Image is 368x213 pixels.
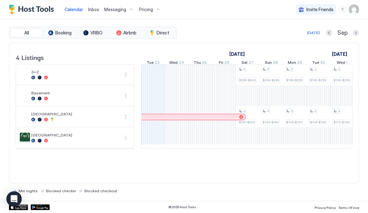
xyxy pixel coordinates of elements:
button: Previous month [326,30,332,36]
button: More options [122,71,130,78]
button: [DATE] [306,29,321,37]
span: Wed [337,60,345,67]
span: VRBO [90,30,103,36]
div: listing image [20,112,30,122]
span: Inbox [88,7,99,12]
span: $336-$403 [239,78,256,82]
span: Mon [288,60,296,67]
div: listing image [20,70,30,80]
span: 3 [291,109,293,113]
a: Terms Of Use [338,204,359,210]
div: menu [122,92,130,99]
span: 3+2 [31,70,119,74]
div: menu [122,134,130,142]
a: September 27, 2025 [240,59,255,68]
span: Sun [265,60,272,67]
span: 26 [224,60,229,67]
div: menu [122,113,130,121]
button: More options [122,92,130,99]
div: menu [122,71,130,78]
span: Blocked checkin [46,188,76,193]
span: 4 Listings [16,52,44,62]
span: 3 [338,109,340,113]
span: Terms Of Use [338,206,359,209]
span: $112-$134 [333,120,349,124]
a: September 29, 2025 [286,59,304,68]
a: Host Tools Logo [9,5,57,14]
span: 25 [202,60,207,67]
a: October 1, 2025 [330,49,349,59]
span: Blocked checkout [84,188,117,193]
button: Booking [44,28,76,37]
span: 30 [320,60,325,67]
span: Privacy Policy [315,206,336,209]
button: More options [122,113,130,121]
span: $124-$149 [263,120,279,124]
span: 2 [291,67,293,71]
span: Calendar [65,7,83,12]
span: 3 [243,109,245,113]
span: 3 [243,67,245,71]
div: [DATE] [307,30,320,36]
span: © 2025 Host Tools [168,205,196,209]
div: menu [339,6,346,13]
span: Fri [219,60,223,67]
a: September 23, 2025 [145,59,161,68]
span: Sep [337,29,348,37]
span: Booking [55,30,72,36]
span: [GEOGRAPHIC_DATA] [31,133,119,137]
span: Basement [31,91,119,95]
span: $199-$239 [286,78,303,82]
span: $167-$200 [239,120,255,124]
a: October 1, 2025 [335,59,349,68]
span: $199-$239 [333,78,350,82]
span: 3 [314,109,316,113]
div: listing image [20,91,30,101]
a: September 8, 2025 [228,49,246,59]
span: $199-$239 [310,78,326,82]
span: 3 [267,109,269,113]
span: 28 [273,60,278,67]
button: More options [122,134,130,142]
div: User profile [349,4,359,15]
a: Google Play Store [31,204,50,210]
a: September 25, 2025 [192,59,209,68]
span: All [24,30,29,36]
span: Thu [194,60,201,67]
span: Sat [241,60,248,67]
a: September 24, 2025 [168,59,186,68]
span: 2 [267,67,269,71]
span: $204-$245 [263,78,279,82]
div: listing image [20,133,30,143]
a: Inbox [88,6,99,13]
a: September 28, 2025 [263,59,280,68]
span: Tue [312,60,319,67]
a: September 30, 2025 [310,59,327,68]
span: 2 [314,67,316,71]
span: Messaging [104,7,126,12]
span: 23 [155,60,160,67]
a: September 26, 2025 [217,59,231,68]
span: Direct [157,30,169,36]
button: Direct [143,28,175,37]
span: 2 [338,67,340,71]
button: Next month [353,30,359,36]
span: Pricing [139,7,153,12]
a: Calendar [65,6,83,13]
a: Privacy Policy [315,204,336,210]
a: App Store [9,204,28,210]
span: Invite Friends [306,7,333,12]
span: [GEOGRAPHIC_DATA] [31,112,119,116]
span: $104-$125 [310,120,326,124]
span: 27 [249,60,254,67]
div: Open Intercom Messenger [6,191,22,207]
button: VRBO [77,28,109,37]
span: $109-$131 [286,120,302,124]
button: All [11,28,42,37]
span: Min nights [19,188,38,193]
span: 24 [179,60,184,67]
span: Wed [169,60,178,67]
